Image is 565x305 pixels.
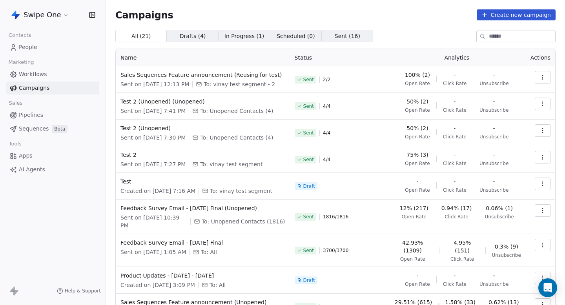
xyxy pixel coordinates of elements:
[400,256,425,262] span: Open Rate
[400,204,428,212] span: 12% (217)
[201,248,217,256] span: To: All
[406,98,428,105] span: 50% (2)
[200,160,262,168] span: To: vinay test segment
[323,214,348,220] span: 1816 / 1816
[454,98,456,105] span: -
[303,214,314,220] span: Sent
[405,107,430,113] span: Open Rate
[57,288,101,294] a: Help & Support
[120,134,186,142] span: Sent on [DATE] 7:30 PM
[5,138,25,150] span: Tools
[24,10,61,20] span: Swipe One
[416,272,418,280] span: -
[120,187,195,195] span: Created on [DATE] 7:16 AM
[493,71,495,79] span: -
[9,8,71,22] button: Swipe One
[450,256,474,262] span: Click Rate
[323,247,348,254] span: 3700 / 3700
[52,125,67,133] span: Beta
[493,98,495,105] span: -
[120,204,285,212] span: Feedback Survey Email - [DATE] Final (Unopened)
[405,71,430,79] span: 100% (2)
[323,76,330,83] span: 2 / 2
[443,107,467,113] span: Click Rate
[443,281,467,287] span: Click Rate
[477,9,556,20] button: Create new campaign
[335,32,360,40] span: Sent ( 16 )
[224,32,264,40] span: In Progress ( 1 )
[303,247,314,254] span: Sent
[120,214,187,229] span: Sent on [DATE] 10:39 PM
[116,49,290,66] th: Name
[526,49,555,66] th: Actions
[443,187,467,193] span: Click Rate
[120,80,189,88] span: Sent on [DATE] 12:13 PM
[11,10,20,20] img: Swipe%20One%20Logo%201-1.svg
[120,281,195,289] span: Created on [DATE] 3:09 PM
[120,124,285,132] span: Test 2 (Unopened)
[393,239,433,254] span: 42.93% (1309)
[454,151,456,159] span: -
[454,71,456,79] span: -
[6,163,99,176] a: AI Agents
[323,103,330,109] span: 4 / 4
[277,32,315,40] span: Scheduled ( 0 )
[120,98,285,105] span: Test 2 (Unopened) (Unopened)
[493,124,495,132] span: -
[479,107,508,113] span: Unsubscribe
[120,178,285,185] span: Test
[479,281,508,287] span: Unsubscribe
[120,107,186,115] span: Sent on [DATE] 7:41 PM
[200,107,273,115] span: To: Unopened Contacts (4)
[65,288,101,294] span: Help & Support
[120,239,285,247] span: Feedback Survey Email - [DATE] Final
[445,214,468,220] span: Click Rate
[323,130,330,136] span: 4 / 4
[479,134,508,140] span: Unsubscribe
[485,214,514,220] span: Unsubscribe
[443,134,467,140] span: Click Rate
[19,165,45,174] span: AI Agents
[303,183,315,189] span: Draft
[446,239,479,254] span: 4.95% (151)
[19,152,33,160] span: Apps
[479,160,508,167] span: Unsubscribe
[406,151,428,159] span: 75% (3)
[210,281,226,289] span: To: All
[19,70,47,78] span: Workflows
[180,32,206,40] span: Drafts ( 4 )
[405,160,430,167] span: Open Rate
[443,80,467,87] span: Click Rate
[303,277,315,283] span: Draft
[486,204,513,212] span: 0.06% (1)
[303,130,314,136] span: Sent
[204,80,275,88] span: To: vinay test segment - 2
[5,97,26,109] span: Sales
[492,252,521,258] span: Unsubscribe
[454,178,456,185] span: -
[5,29,35,41] span: Contacts
[323,156,330,163] span: 4 / 4
[6,82,99,94] a: Campaigns
[493,178,495,185] span: -
[5,56,37,68] span: Marketing
[303,156,314,163] span: Sent
[416,178,418,185] span: -
[6,41,99,54] a: People
[6,109,99,122] a: Pipelines
[454,124,456,132] span: -
[441,204,472,212] span: 0.94% (17)
[120,71,285,79] span: Sales Sequences Feature announcement (Reusing for test)
[538,278,557,297] div: Open Intercom Messenger
[19,84,49,92] span: Campaigns
[303,76,314,83] span: Sent
[19,43,37,51] span: People
[401,214,426,220] span: Open Rate
[115,9,173,20] span: Campaigns
[120,272,285,280] span: Product Updates - [DATE] - [DATE]
[493,151,495,159] span: -
[202,218,285,225] span: To: Unopened Contacts (1816)
[388,49,526,66] th: Analytics
[120,160,186,168] span: Sent on [DATE] 7:27 PM
[454,272,456,280] span: -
